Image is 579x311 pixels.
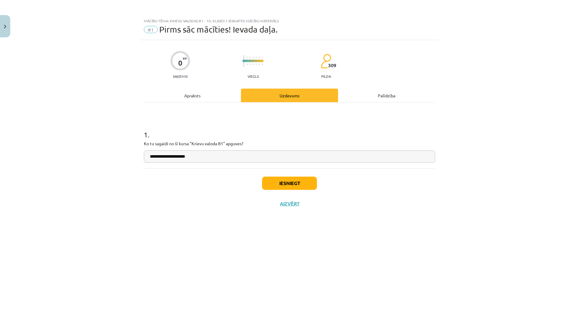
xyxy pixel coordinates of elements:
div: Mācību tēma: Krievu valodas b1 - 10. klases 1.ieskaites mācību materiāls [144,19,435,23]
span: #1 [144,26,158,33]
p: pilda [321,74,331,78]
button: Iesniegt [262,177,317,190]
h1: 1 . [144,120,435,139]
span: 309 [328,63,336,68]
img: icon-close-lesson-0947bae3869378f0d4975bcd49f059093ad1ed9edebbc8119c70593378902aed.svg [4,25,6,29]
p: Saņemsi [170,74,190,78]
div: 0 [178,59,182,67]
p: Ko tu sagaidi no šī kursa "Krievu valoda B1" apguves? [144,140,435,147]
button: Aizvērt [278,201,301,207]
img: students-c634bb4e5e11cddfef0936a35e636f08e4e9abd3cc4e673bd6f9a4125e45ecb1.svg [321,54,331,69]
span: Pirms sāc mācīties! Ievada daļa. [159,24,278,34]
div: Uzdevums [241,89,338,102]
div: Palīdzība [338,89,435,102]
div: Apraksts [144,89,241,102]
p: Viegls [248,74,259,78]
span: XP [183,57,187,60]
